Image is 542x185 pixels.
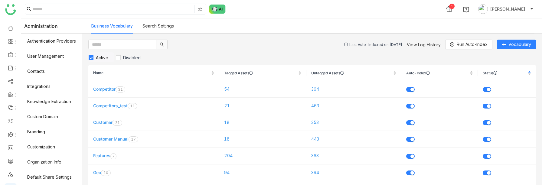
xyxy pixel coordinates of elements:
[219,81,306,98] td: 54
[21,49,82,64] a: User Management
[306,164,401,181] td: 394
[219,148,306,164] td: 204
[477,4,535,14] button: [PERSON_NAME]
[21,154,82,170] a: Organization Info
[130,103,132,109] p: 1
[129,136,138,142] nz-badge-sup: 17
[306,114,401,131] td: 353
[306,81,401,98] td: 364
[118,86,120,92] p: 3
[21,79,82,94] a: Integrations
[497,40,536,49] button: Vocabulary
[219,98,306,114] td: 21
[93,103,128,108] a: Competitors_test
[407,42,441,47] a: View Log History
[142,23,174,28] a: Search Settings
[224,71,297,75] span: Tagged Assets
[219,131,306,148] td: 18
[93,136,129,141] a: Customer Manual
[101,170,111,176] nz-badge-sup: 10
[115,120,117,126] p: 2
[406,71,469,75] span: Auto-Index
[110,153,116,159] nz-badge-sup: 7
[93,86,116,92] a: Competitor
[490,6,525,12] span: [PERSON_NAME]
[21,124,82,139] a: Branding
[91,23,133,28] a: Business Vocabulary
[483,71,527,75] span: Status
[103,170,106,176] p: 1
[219,164,306,181] td: 94
[24,18,58,34] span: Administration
[306,148,401,164] td: 363
[131,136,133,142] p: 1
[306,131,401,148] td: 443
[21,170,82,185] a: Default Share Settings
[478,4,488,14] img: avatar
[106,170,108,176] p: 0
[128,103,137,109] nz-badge-sup: 11
[349,42,402,47] div: Last Auto-Indexed on [DATE]
[21,64,82,79] a: Contacts
[5,4,16,15] img: logo
[198,7,203,12] img: search-type.svg
[306,98,401,114] td: 463
[21,94,82,109] a: Knowledge Extraction
[93,120,113,125] a: Customer
[463,7,469,13] img: help.svg
[93,170,101,175] a: Geo
[449,4,455,9] div: 1
[21,34,82,49] a: Authentication Providers
[132,103,135,109] p: 1
[133,136,136,142] p: 7
[120,86,123,92] p: 1
[311,71,392,75] span: Untagged Assets
[113,120,122,126] nz-badge-sup: 21
[21,109,82,124] a: Custom Domain
[117,120,120,126] p: 1
[112,153,115,159] p: 7
[21,139,82,154] a: Customization
[508,41,531,48] span: Vocabulary
[116,86,125,92] nz-badge-sup: 31
[457,41,488,48] span: Run Auto-Index
[219,114,306,131] td: 18
[121,55,143,60] span: Disabled
[445,40,492,49] button: Run Auto-Index
[93,153,110,158] a: Features
[93,55,111,60] span: Active
[209,5,226,14] img: ask-buddy-normal.svg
